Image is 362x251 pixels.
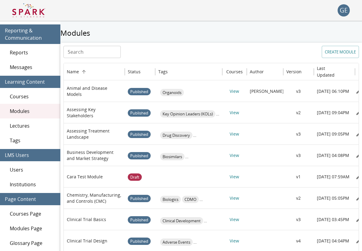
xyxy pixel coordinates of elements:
[283,144,314,166] div: v3
[10,166,56,173] span: Users
[67,149,122,162] p: Business Development and Market Strategy
[230,216,239,222] a: View
[226,69,243,75] div: Courses
[67,128,122,140] p: Assessing Treatment Landscape
[356,216,362,223] svg: Edit
[317,238,349,244] p: [DATE] 04:04PM
[230,110,239,115] a: View
[128,209,151,231] span: Published
[230,195,239,201] a: View
[10,181,56,188] span: Institutions
[128,124,151,145] span: Published
[67,238,107,244] p: Clinical Trial Design
[302,67,311,76] button: Sort
[343,67,352,76] button: Sort
[338,4,350,16] button: account of current user
[128,81,151,102] span: Published
[317,216,349,223] p: [DATE] 03:45PM
[158,69,168,75] div: Tags
[283,123,314,144] div: v3
[250,88,284,94] p: [PERSON_NAME]
[322,46,359,58] button: Create module
[356,152,362,158] svg: Edit
[317,174,349,180] p: [DATE] 07:59AM
[5,78,56,85] span: Learning Content
[10,137,56,144] span: Tags
[10,49,56,56] span: Reports
[230,174,239,180] a: View
[356,174,362,180] svg: Edit
[317,131,349,137] p: [DATE] 09:05PM
[283,209,314,230] div: v3
[10,107,56,115] span: Modules
[317,152,349,158] p: [DATE] 04:08PM
[67,85,122,97] p: Animal and Disease Models
[317,88,349,94] p: [DATE] 06:10PM
[230,88,239,94] a: View
[356,110,362,116] svg: Edit
[356,131,362,137] svg: Edit
[128,145,151,166] span: Published
[141,67,150,76] button: Sort
[67,174,103,180] p: Cara Test Module
[128,167,142,188] span: Draft
[356,195,362,201] svg: Edit
[67,192,122,204] p: Chemistry, Manufacturing, and Controls (CMC)
[67,69,79,75] div: Name
[5,27,56,42] span: Reporting & Communication
[10,64,56,71] span: Messages
[128,188,151,209] span: Published
[283,187,314,209] div: v2
[12,3,45,18] img: Logo of SPARK at Stanford
[264,67,273,76] button: Sort
[5,195,56,203] span: Page Content
[317,195,349,201] p: [DATE] 05:05PM
[230,238,239,244] a: View
[283,80,314,102] div: v3
[283,102,314,123] div: v2
[230,152,239,158] a: View
[286,69,302,75] div: Version
[67,107,122,119] p: Assessing Key Stakeholders
[317,65,343,78] h6: Last Updated
[10,93,56,100] span: Courses
[67,216,106,223] p: Clinical Trial Basics
[60,28,362,38] h5: Modules
[128,69,141,75] div: Status
[356,238,362,244] svg: Edit
[283,166,314,187] div: v1
[356,88,362,94] svg: Edit
[168,67,177,76] button: Sort
[10,122,56,129] span: Lectures
[10,225,56,232] span: Modules Page
[250,69,264,75] div: Author
[80,67,88,76] button: Sort
[338,4,350,16] div: GE
[128,103,151,124] span: Published
[230,131,239,137] a: View
[10,210,56,217] span: Courses Page
[317,110,349,116] p: [DATE] 09:04PM
[5,151,56,159] span: LMS Users
[10,239,56,247] span: Glossary Page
